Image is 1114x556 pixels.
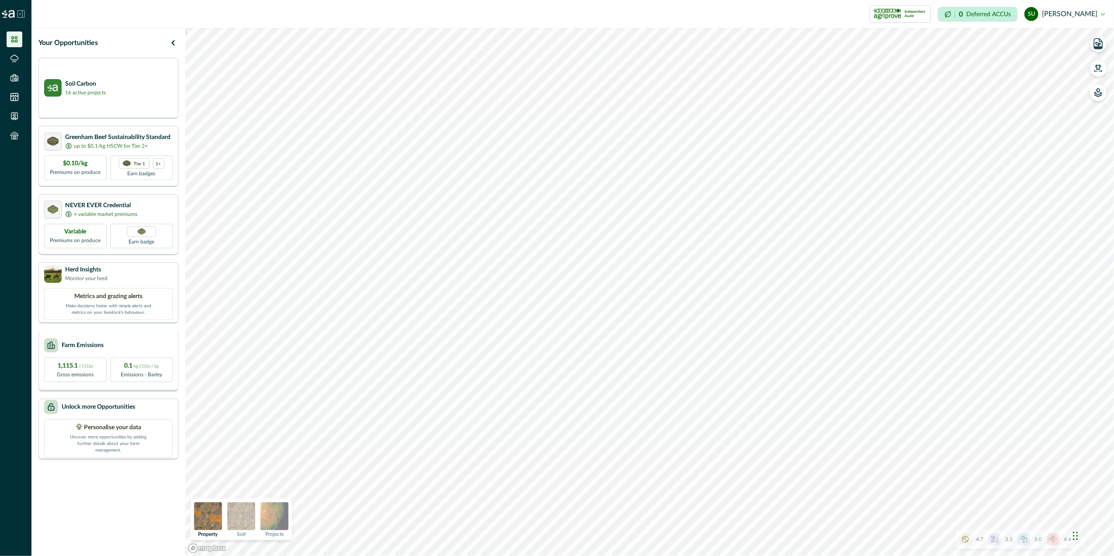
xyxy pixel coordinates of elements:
[47,137,59,146] img: certification logo
[65,133,170,142] p: Greenham Beef Sustainability Standard
[1034,535,1042,543] p: 5.0
[260,502,288,530] img: projects preview
[1064,535,1071,543] p: 4.4
[1073,523,1078,549] div: Drag
[58,361,93,371] p: 1,115.1
[65,432,152,454] p: Uncover more opportunities by adding further details about your farm management.
[124,361,159,371] p: 0.1
[905,10,927,18] p: Independent Audit
[79,364,93,368] span: t CO2e
[62,341,104,350] p: Farm Emissions
[65,227,87,236] p: Variable
[1005,535,1013,543] p: 3.3
[2,10,15,18] img: Logo
[976,535,983,543] p: 4.7
[38,38,98,48] p: Your Opportunities
[198,532,218,537] p: Property
[138,228,146,235] img: Greenham NEVER EVER certification badge
[65,265,108,275] p: Herd Insights
[121,371,162,379] p: Emissions - Barley
[65,89,106,97] p: 16 active projects
[63,159,88,168] p: $0.10/kg
[265,532,284,537] p: Projects
[1070,514,1114,556] iframe: Chat Widget
[134,160,146,166] p: Tier 1
[227,502,255,530] img: soil preview
[74,142,148,150] p: up to $0.1/kg HSCW for Tier 2+
[50,168,101,176] p: Premiums on produce
[65,201,137,210] p: NEVER EVER Credential
[74,292,142,301] p: Metrics and grazing alerts
[62,403,135,412] p: Unlock more Opportunities
[874,7,901,21] img: certification logo
[57,371,94,379] p: Gross emissions
[156,160,161,166] p: 1+
[65,80,106,89] p: Soil Carbon
[966,11,1011,17] p: Deferred ACCUs
[188,543,226,553] a: Mapbox logo
[128,169,156,177] p: Earn badges
[65,301,152,316] p: Make decisions faster with simple alerts and metrics on your livestock’s behaviour.
[237,532,246,537] p: Soil
[128,237,154,246] p: Earn badge
[134,364,159,368] span: kg CO2e / kg
[84,423,142,432] p: Personalise your data
[50,236,101,244] p: Premiums on produce
[194,502,222,530] img: property preview
[65,275,108,282] p: Monitor your herd
[1024,3,1105,24] button: stuart upton[PERSON_NAME]
[123,160,131,167] img: certification logo
[959,11,963,18] p: 0
[870,5,931,23] button: certification logoIndependent Audit
[153,158,164,169] div: more credentials avaialble
[74,210,137,218] p: + variable market premiums
[48,205,59,214] img: certification logo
